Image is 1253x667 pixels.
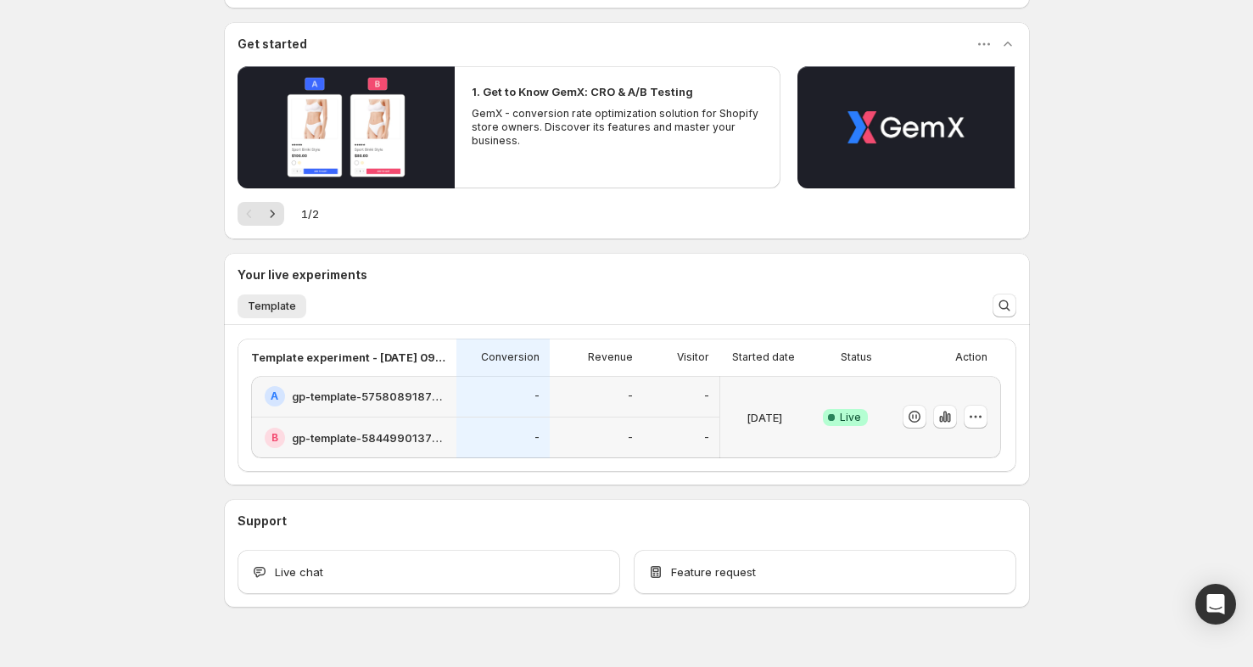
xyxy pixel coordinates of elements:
p: Status [841,350,872,364]
span: Template [248,300,296,313]
p: [DATE] [747,409,782,426]
p: - [704,390,709,403]
h3: Get started [238,36,307,53]
button: Next [260,202,284,226]
h2: gp-template-575808918756787026 [292,388,446,405]
button: Search and filter results [993,294,1016,317]
h3: Your live experiments [238,266,367,283]
button: Play video [238,66,455,188]
p: - [628,390,633,403]
p: Action [955,350,987,364]
p: Started date [732,350,795,364]
h2: B [271,431,278,445]
p: Visitor [677,350,709,364]
h3: Support [238,513,287,530]
span: Live chat [275,563,323,580]
p: GemX - conversion rate optimization solution for Shopify store owners. Discover its features and ... [472,107,764,148]
p: - [534,390,540,403]
p: - [534,431,540,445]
nav: Pagination [238,202,284,226]
p: Template experiment - [DATE] 09:36:00 [251,349,446,366]
button: Play video [797,66,1015,188]
span: Feature request [671,563,756,580]
p: Conversion [481,350,540,364]
h2: A [271,390,278,403]
span: 1 / 2 [301,205,319,222]
div: Open Intercom Messenger [1195,584,1236,625]
p: - [628,431,633,445]
h2: gp-template-584499013764514570 [292,429,446,446]
h2: 1. Get to Know GemX: CRO & A/B Testing [472,83,693,100]
p: Revenue [588,350,633,364]
p: - [704,431,709,445]
span: Live [840,411,861,424]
